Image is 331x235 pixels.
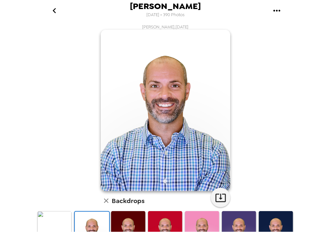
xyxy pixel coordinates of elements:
[146,11,185,19] span: [DATE] • 390 Photos
[130,2,201,11] span: [PERSON_NAME]
[143,24,189,30] span: [PERSON_NAME] , [DATE]
[101,30,230,191] img: user
[112,196,144,206] h6: Backdrops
